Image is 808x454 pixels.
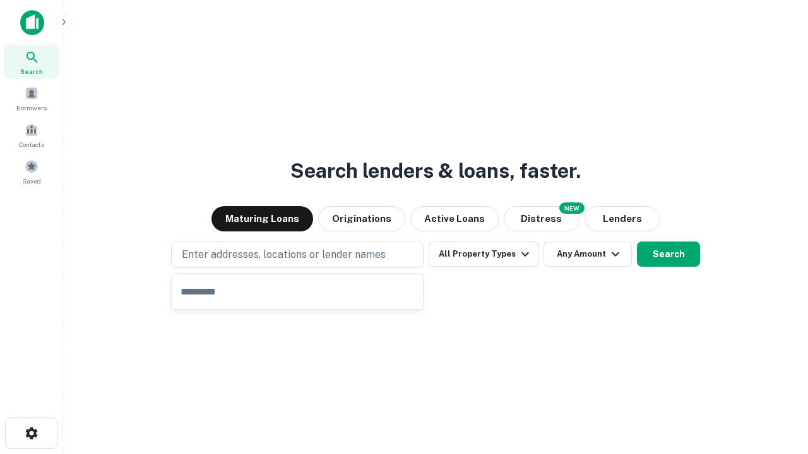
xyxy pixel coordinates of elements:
img: capitalize-icon.png [20,10,44,35]
a: Contacts [4,118,59,152]
span: Contacts [19,139,44,149]
a: Borrowers [4,81,59,115]
button: Search distressed loans with lien and other non-mortgage details. [504,206,579,231]
span: Borrowers [16,103,47,113]
button: Any Amount [544,242,632,267]
a: Saved [4,154,59,189]
a: Search [4,45,59,79]
button: Lenders [585,206,660,231]
h3: Search lenders & loans, faster. [290,156,581,186]
span: Search [20,66,43,76]
button: Originations [318,206,405,231]
div: NEW [559,202,585,214]
button: Enter addresses, locations or lender names [171,242,424,268]
iframe: Chat Widget [745,353,808,414]
span: Saved [23,176,41,186]
button: All Property Types [429,242,538,267]
button: Search [637,242,700,267]
button: Active Loans [410,206,499,231]
button: Maturing Loans [211,206,313,231]
p: Enter addresses, locations or lender names [182,247,386,262]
